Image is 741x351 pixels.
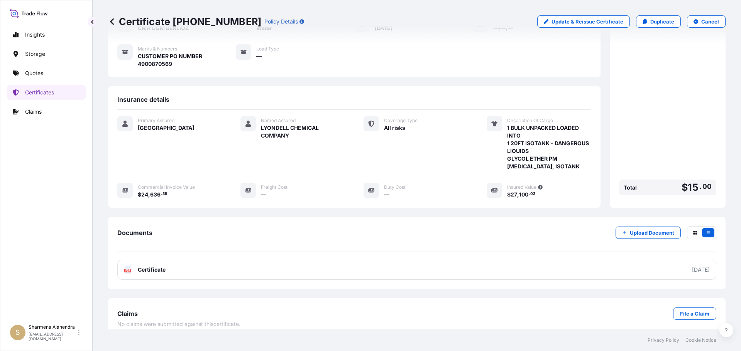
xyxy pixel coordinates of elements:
span: Named Assured [261,118,296,124]
span: [GEOGRAPHIC_DATA] [138,124,194,132]
p: Upload Document [630,229,674,237]
span: — [384,191,389,198]
a: Cookie Notice [685,337,716,343]
span: $ [682,183,688,192]
span: CUSTOMER PO NUMBER 4900870569 [138,52,236,68]
p: File a Claim [680,310,709,317]
button: Upload Document [616,227,681,239]
span: S [15,329,20,336]
p: Policy Details [264,18,298,25]
p: Duplicate [650,18,674,25]
span: 1 BULK UNPACKED LOADED INTO 1 20FT ISOTANK - DANGEROUS LIQUIDS GLYCOL ETHER PM [MEDICAL_DATA], IS... [507,124,591,170]
span: Commercial Invoice Value [138,184,195,190]
p: Cancel [701,18,719,25]
p: Claims [25,108,42,116]
span: Load Type [256,46,279,52]
a: Certificates [7,85,86,100]
span: , [148,192,150,197]
span: LYONDELL CHEMICAL COMPANY [261,124,345,139]
p: Certificate [PHONE_NUMBER] [108,15,261,28]
span: , [517,192,519,197]
p: Sharmena Alahendra [29,324,76,330]
a: PDFCertificate[DATE] [117,260,716,280]
span: $ [507,192,511,197]
span: Insured Value [507,184,536,190]
p: Update & Reissue Certificate [552,18,623,25]
p: Storage [25,50,45,58]
span: Coverage Type [384,118,418,124]
p: [EMAIL_ADDRESS][DOMAIN_NAME] [29,332,76,341]
span: Marks & Numbers [138,46,177,52]
span: 15 [688,183,698,192]
a: Claims [7,104,86,119]
text: PDF [125,269,130,272]
span: 00 [702,184,712,189]
p: Quotes [25,69,43,77]
div: [DATE] [692,266,710,274]
a: Storage [7,46,86,62]
span: Documents [117,229,152,237]
a: File a Claim [673,307,716,320]
a: Update & Reissue Certificate [537,15,630,28]
span: Freight Cost [261,184,288,190]
span: Claims [117,310,138,317]
span: . [161,193,162,195]
span: 03 [530,193,535,195]
span: Description Of Cargo [507,118,553,124]
span: $ [138,192,141,197]
a: Privacy Policy [648,337,679,343]
span: All risks [384,124,405,132]
a: Quotes [7,65,86,81]
p: Certificates [25,89,54,96]
span: 39 [162,193,167,195]
span: — [256,52,262,60]
a: Duplicate [636,15,681,28]
span: Insurance details [117,96,169,103]
p: Insights [25,31,45,39]
span: Primary Assured [138,118,174,124]
span: . [529,193,530,195]
span: 24 [141,192,148,197]
span: — [261,191,266,198]
span: . [699,184,702,189]
span: 636 [150,192,161,197]
a: Insights [7,27,86,42]
span: 27 [511,192,517,197]
span: Duty Cost [384,184,406,190]
span: Certificate [138,266,166,274]
span: 100 [519,192,528,197]
span: Total [624,184,637,191]
span: No claims were submitted against this certificate . [117,320,240,328]
button: Cancel [687,15,726,28]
